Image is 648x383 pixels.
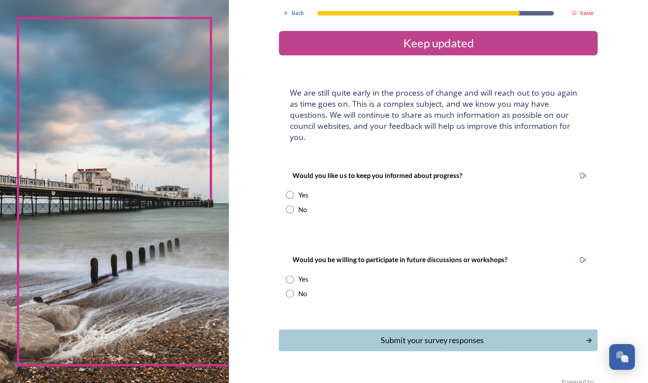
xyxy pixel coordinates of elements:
[298,289,307,299] div: No
[579,9,593,17] strong: Save
[282,35,594,52] div: Keep updated
[609,344,635,370] button: Open Chat
[284,334,581,346] div: Submit your survey responses
[293,171,462,179] strong: Would you like us to keep you informed about progress?
[292,9,304,17] span: Back
[298,274,309,284] div: Yes
[298,190,309,200] div: Yes
[290,87,586,143] h4: We are still quite early in the process of change and will reach out to you again as time goes on...
[279,329,598,351] button: Continue
[298,205,307,215] div: No
[293,255,507,263] strong: Would you be willing to participate in future discussions or workshops?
